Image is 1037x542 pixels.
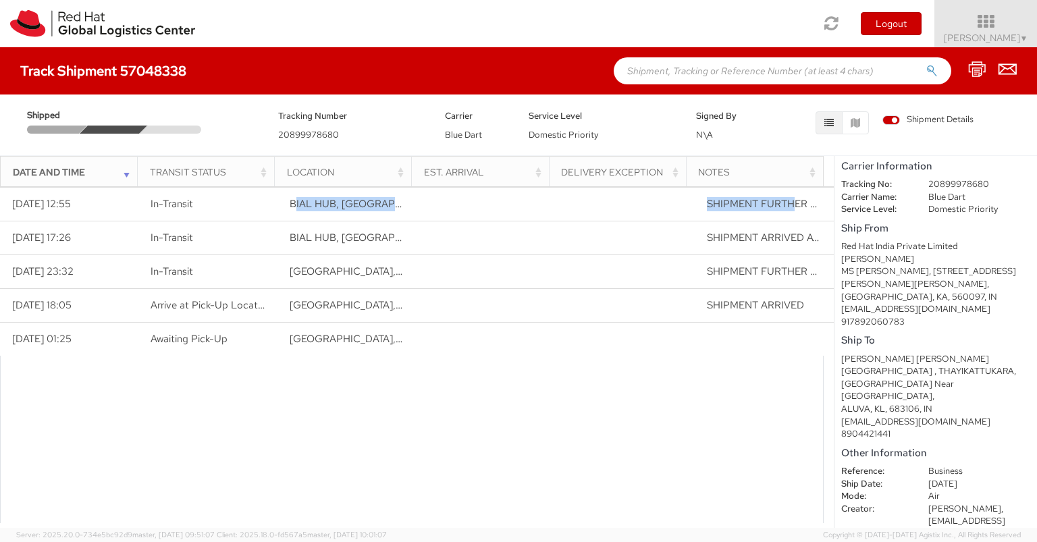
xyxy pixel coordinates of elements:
button: Logout [861,12,922,35]
h5: Other Information [841,448,1030,459]
span: master, [DATE] 09:51:07 [132,530,215,539]
dt: Creator: [831,503,918,516]
span: Server: 2025.20.0-734e5bc92d9 [16,530,215,539]
h5: Service Level [529,111,676,121]
dt: Tracking No: [831,178,918,191]
span: [PERSON_NAME] [944,32,1028,44]
span: BANGALORE, KA, IN [290,332,520,346]
span: N\A [696,129,713,140]
span: SHIPMENT FURTHER CONNECTED [707,265,873,278]
span: master, [DATE] 10:01:07 [307,530,387,539]
h5: Tracking Number [278,111,425,121]
span: Blue Dart [445,129,482,140]
label: Shipment Details [882,113,974,128]
div: Date and Time [13,165,134,179]
span: Arrive at Pick-Up Location [151,298,271,312]
span: Awaiting Pick-Up [151,332,228,346]
input: Shipment, Tracking or Reference Number (at least 4 chars) [614,57,951,84]
span: Domestic Priority [529,129,598,140]
div: [EMAIL_ADDRESS][DOMAIN_NAME] [841,416,1030,429]
div: MS [PERSON_NAME], [STREET_ADDRESS][PERSON_NAME][PERSON_NAME], [841,265,1030,290]
div: Notes [698,165,819,179]
dt: Mode: [831,490,918,503]
span: ▼ [1020,33,1028,44]
div: Est. Arrival [424,165,545,179]
span: Shipped [27,109,85,122]
span: 20899978680 [278,129,339,140]
div: 8904421441 [841,428,1030,441]
span: SHIPMENT FURTHER CONNECTED [707,197,873,211]
div: Delivery Exception [561,165,682,179]
span: BIAL HUB, BANGALORE, KARNATAKA [290,231,554,244]
div: 917892060783 [841,316,1030,329]
span: Copyright © [DATE]-[DATE] Agistix Inc., All Rights Reserved [823,530,1021,541]
span: Shipment Details [882,113,974,126]
span: In-Transit [151,265,193,278]
h5: Carrier Information [841,161,1030,172]
h4: Track Shipment 57048338 [20,63,186,78]
span: SHIPMENT ARRIVED [707,298,804,312]
span: SHIPMENT ARRIVED AT HUB [707,231,924,244]
div: [PERSON_NAME] [PERSON_NAME] [841,353,1030,366]
img: rh-logistics-00dfa346123c4ec078e1.svg [10,10,195,37]
h5: Ship From [841,223,1030,234]
span: BIAL HUB, BANGALORE, KARNATAKA [290,197,554,211]
h5: Ship To [841,335,1030,346]
div: Red Hat India Private Limited [PERSON_NAME] [841,240,1030,265]
span: Client: 2025.18.0-fd567a5 [217,530,387,539]
dt: Carrier Name: [831,191,918,204]
span: In-Transit [151,231,193,244]
div: Transit Status [150,165,271,179]
div: Location [287,165,408,179]
dt: Service Level: [831,203,918,216]
span: VIDYARANYAPURA, BENGALURU, KARNATAKA [290,265,610,278]
h5: Carrier [445,111,508,121]
dt: Ship Date: [831,478,918,491]
div: [GEOGRAPHIC_DATA], KA, 560097, IN [841,291,1030,304]
span: [PERSON_NAME], [928,503,1003,514]
h5: Signed By [696,111,760,121]
div: ALUVA, KL, 683106, IN [841,403,1030,416]
dt: Reference: [831,465,918,478]
div: [GEOGRAPHIC_DATA] , THAYIKATTUKARA, [GEOGRAPHIC_DATA] Near [GEOGRAPHIC_DATA], [841,365,1030,403]
span: BANGALORE, KA, IN [290,298,520,312]
span: In-Transit [151,197,193,211]
div: [EMAIL_ADDRESS][DOMAIN_NAME] [841,303,1030,316]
